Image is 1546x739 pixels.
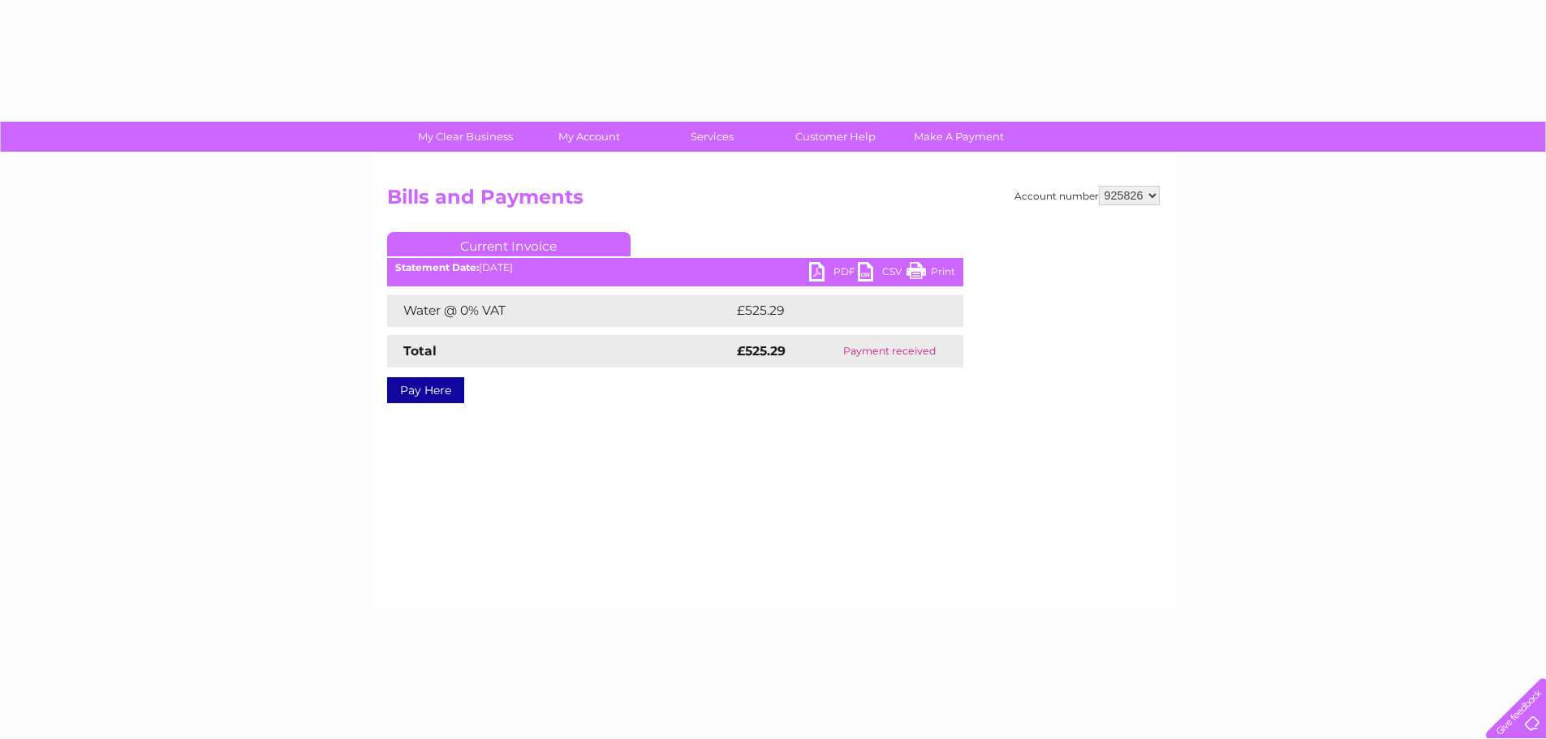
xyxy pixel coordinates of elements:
[858,262,906,286] a: CSV
[1014,186,1160,205] div: Account number
[522,122,656,152] a: My Account
[769,122,902,152] a: Customer Help
[733,294,934,327] td: £525.29
[403,343,437,359] strong: Total
[387,232,631,256] a: Current Invoice
[395,261,479,273] b: Statement Date:
[387,262,963,273] div: [DATE]
[906,262,955,286] a: Print
[809,262,858,286] a: PDF
[387,377,464,403] a: Pay Here
[387,294,733,327] td: Water @ 0% VAT
[398,122,532,152] a: My Clear Business
[645,122,779,152] a: Services
[816,335,963,367] td: Payment received
[892,122,1026,152] a: Make A Payment
[737,343,786,359] strong: £525.29
[387,186,1160,217] h2: Bills and Payments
